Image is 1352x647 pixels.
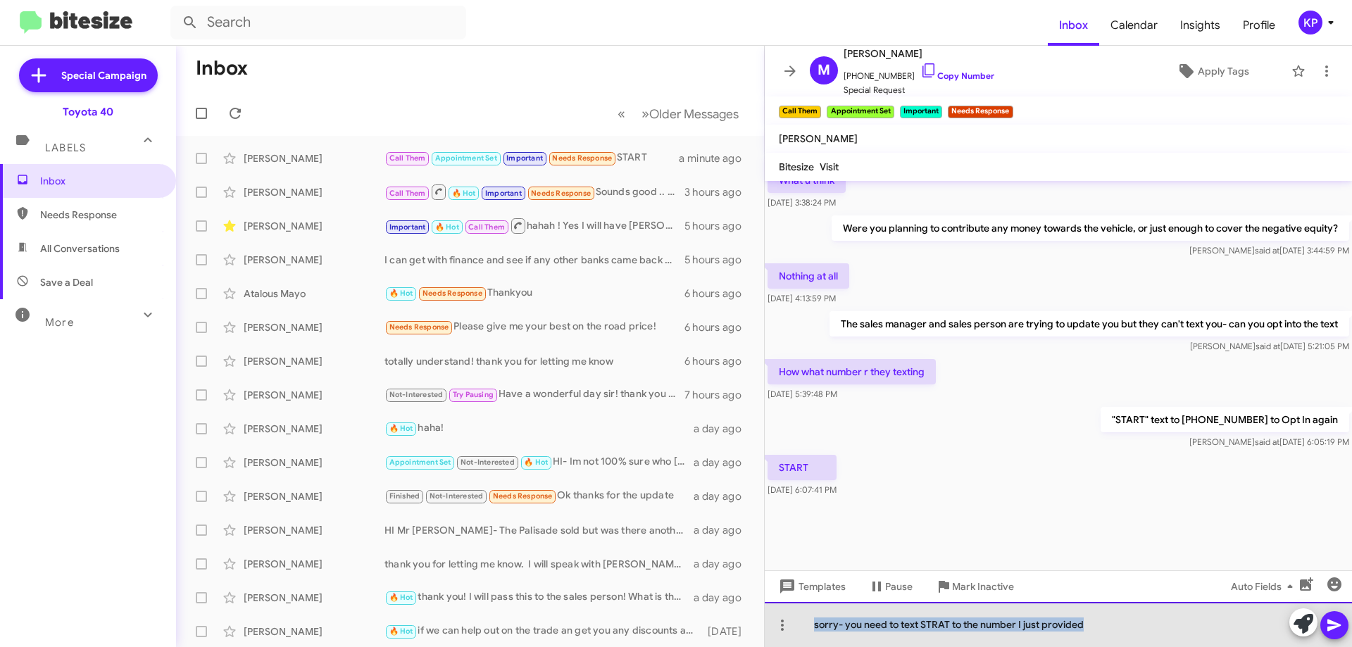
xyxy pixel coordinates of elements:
span: Needs Response [40,208,160,222]
div: [PERSON_NAME] [244,456,384,470]
div: 7 hours ago [684,388,753,402]
small: Needs Response [948,106,1013,118]
button: KP [1287,11,1337,34]
div: [PERSON_NAME] [244,320,384,334]
span: M [818,59,830,82]
span: [PHONE_NUMBER] [844,62,994,83]
input: Search [170,6,466,39]
div: Ok thanks for the update [384,488,694,504]
span: Inbox [1048,5,1099,46]
div: 5 hours ago [684,219,753,233]
a: Copy Number [920,70,994,81]
div: a day ago [694,422,753,436]
button: Mark Inactive [924,574,1025,599]
span: Inbox [40,174,160,188]
div: [PERSON_NAME] [244,151,384,165]
p: Nothing at all [768,263,849,289]
div: [PERSON_NAME] [244,422,384,436]
span: All Conversations [40,241,120,256]
div: thank you for letting me know. I will speak with [PERSON_NAME] and see if there is a way to find ... [384,557,694,571]
span: 🔥 Hot [389,424,413,433]
a: Profile [1232,5,1287,46]
span: Needs Response [493,491,553,501]
div: I can get with finance and see if any other banks came back with less down payment needed! [384,253,684,267]
div: Atalous Mayo [244,287,384,301]
div: 6 hours ago [684,354,753,368]
span: Important [389,222,426,232]
span: Finished [389,491,420,501]
p: Were you planning to contribute any money towards the vehicle, or just enough to cover the negati... [832,215,1349,241]
span: Templates [776,574,846,599]
span: [DATE] 6:07:41 PM [768,484,837,495]
div: 3 hours ago [684,185,753,199]
nav: Page navigation example [610,99,747,128]
span: Important [485,189,522,198]
button: Next [633,99,747,128]
span: said at [1255,436,1279,447]
div: START [384,150,679,166]
span: [DATE] 5:39:48 PM [768,389,837,399]
span: Appointment Set [389,458,451,467]
div: a day ago [694,523,753,537]
span: Apply Tags [1198,58,1249,84]
small: Important [900,106,942,118]
a: Special Campaign [19,58,158,92]
span: Bitesize [779,161,814,173]
div: a day ago [694,456,753,470]
span: [PERSON_NAME] [844,45,994,62]
div: [PERSON_NAME] [244,624,384,639]
div: hahah ! Yes I will have [PERSON_NAME] call you [384,217,684,234]
span: Visit [820,161,839,173]
button: Auto Fields [1220,574,1310,599]
div: [PERSON_NAME] [244,354,384,368]
span: Call Them [389,189,426,198]
div: sorry- you need to text STRAT to the number I just provided [765,602,1352,647]
span: [PERSON_NAME] [779,132,858,145]
div: a day ago [694,591,753,605]
a: Insights [1169,5,1232,46]
span: Needs Response [531,189,591,198]
div: totally understand! thank you for letting me know [384,354,684,368]
button: Previous [609,99,634,128]
span: 🔥 Hot [389,289,413,298]
button: Templates [765,574,857,599]
div: [DATE] [701,624,753,639]
p: The sales manager and sales person are trying to update you but they can't text you- can you opt ... [830,311,1349,337]
span: 🔥 Hot [452,189,476,198]
small: Appointment Set [827,106,894,118]
div: 6 hours ago [684,287,753,301]
div: 5 hours ago [684,253,753,267]
span: « [618,105,625,123]
button: Apply Tags [1140,58,1284,84]
div: [PERSON_NAME] [244,253,384,267]
span: said at [1255,245,1279,256]
p: "START" text to [PHONE_NUMBER] to Opt In again [1101,407,1349,432]
span: Appointment Set [435,153,497,163]
span: Try Pausing [453,390,494,399]
div: if we can help out on the trade an get you any discounts available you would be in a better position [384,623,701,639]
div: [PERSON_NAME] [244,557,384,571]
span: Important [506,153,543,163]
span: More [45,316,74,329]
div: Have a wonderful day sir! thank you for your kind words. [384,387,684,403]
span: Needs Response [389,322,449,332]
span: Call Them [468,222,505,232]
div: haha! [384,420,694,436]
div: thank you! I will pass this to the sales person! What is their name? [384,589,694,605]
span: Older Messages [649,106,739,122]
button: Pause [857,574,924,599]
span: 🔥 Hot [435,222,459,232]
div: [PERSON_NAME] [244,591,384,605]
span: 🔥 Hot [524,458,548,467]
div: Sounds good .. Many thanks [384,183,684,201]
span: Not-Interested [430,491,484,501]
div: Toyota 40 [63,105,113,119]
div: HI- Im not 100% sure who [PERSON_NAME] is- Do you have the right dealership? This is Ourisman Toy... [384,454,694,470]
span: Labels [45,142,86,154]
a: Calendar [1099,5,1169,46]
div: 6 hours ago [684,320,753,334]
div: [PERSON_NAME] [244,523,384,537]
span: Pause [885,574,913,599]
